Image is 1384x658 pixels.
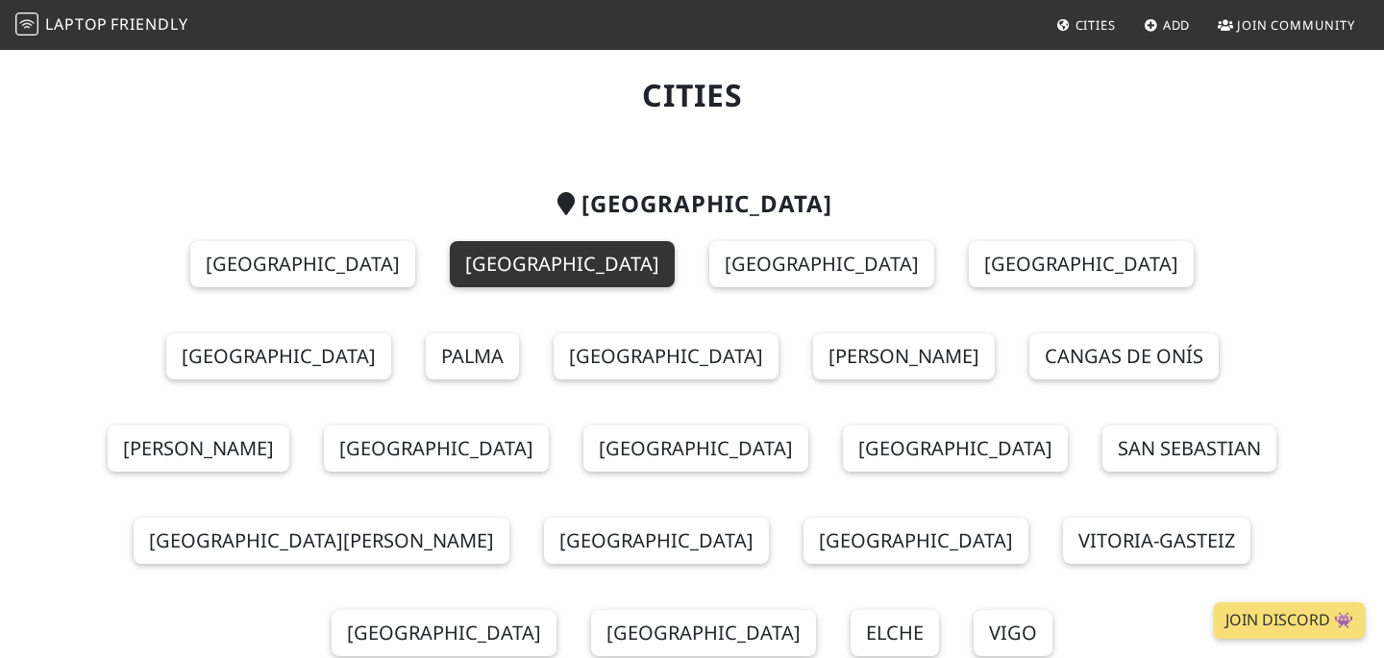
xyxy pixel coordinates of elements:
span: Cities [1075,16,1116,34]
a: [GEOGRAPHIC_DATA] [843,426,1068,472]
a: [GEOGRAPHIC_DATA] [583,426,808,472]
a: Palma [426,333,519,379]
span: Laptop [45,13,108,35]
a: [PERSON_NAME] [108,426,289,472]
a: [GEOGRAPHIC_DATA] [803,518,1028,564]
a: Vigo [974,610,1052,656]
h2: [GEOGRAPHIC_DATA] [69,190,1315,218]
a: Vitoria-Gasteiz [1063,518,1250,564]
a: [GEOGRAPHIC_DATA] [190,241,415,287]
a: [GEOGRAPHIC_DATA] [709,241,934,287]
span: Add [1163,16,1191,34]
a: [PERSON_NAME] [813,333,995,379]
a: Add [1136,8,1199,42]
a: [GEOGRAPHIC_DATA] [332,610,556,656]
a: [GEOGRAPHIC_DATA] [969,241,1194,287]
a: Elche [851,610,939,656]
a: [GEOGRAPHIC_DATA] [450,241,675,287]
h1: Cities [69,77,1315,113]
a: Join Community [1210,8,1363,42]
span: Join Community [1237,16,1355,34]
a: Cangas de Onís [1029,333,1219,379]
a: [GEOGRAPHIC_DATA][PERSON_NAME] [134,518,509,564]
a: [GEOGRAPHIC_DATA] [324,426,549,472]
a: [GEOGRAPHIC_DATA] [591,610,816,656]
a: Cities [1049,8,1124,42]
a: LaptopFriendly LaptopFriendly [15,9,188,42]
a: [GEOGRAPHIC_DATA] [544,518,769,564]
a: San Sebastian [1102,426,1276,472]
a: [GEOGRAPHIC_DATA] [554,333,778,379]
img: LaptopFriendly [15,12,38,36]
a: [GEOGRAPHIC_DATA] [166,333,391,379]
span: Friendly [111,13,187,35]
